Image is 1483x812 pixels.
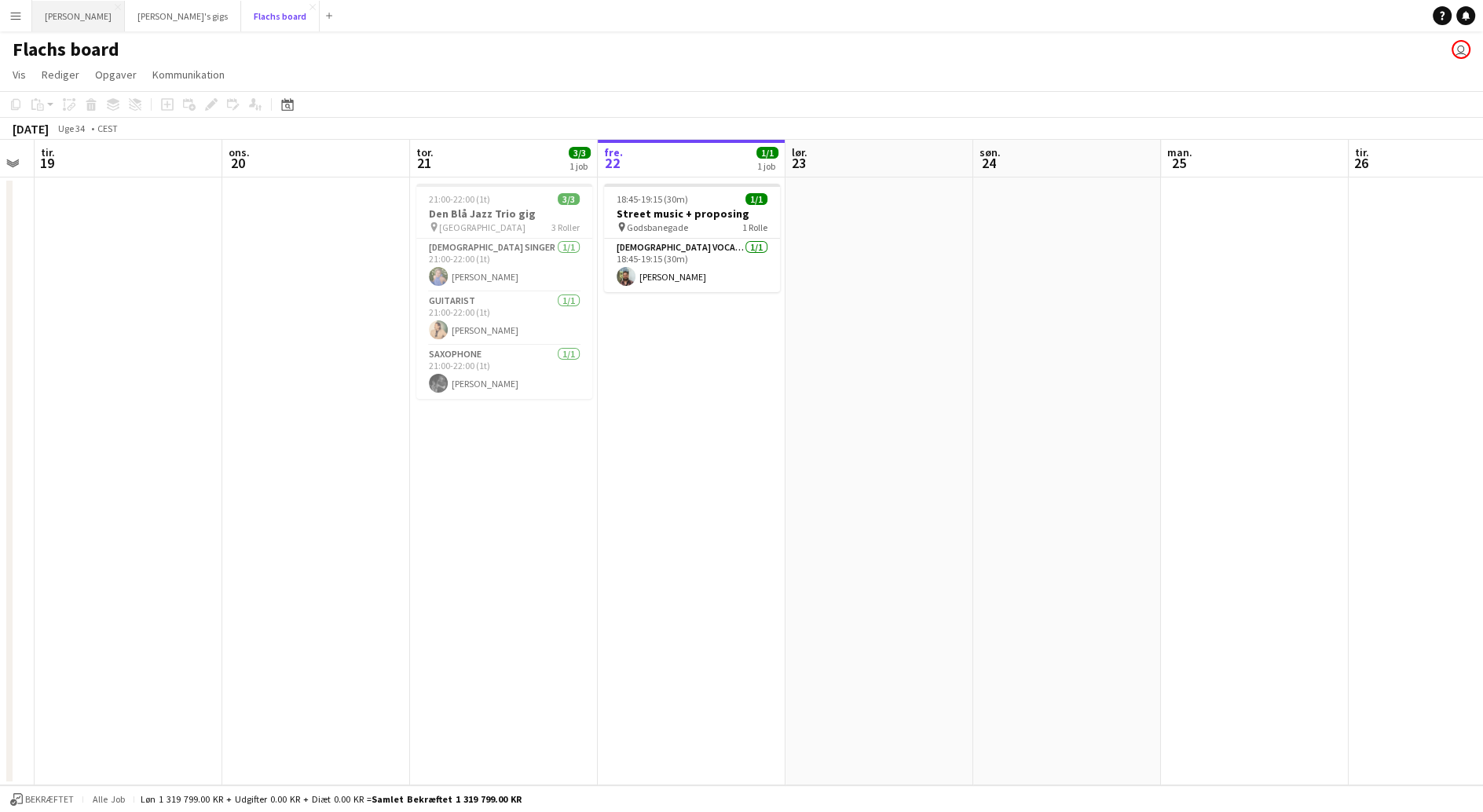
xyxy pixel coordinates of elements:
[8,791,76,808] button: Bekræftet
[977,154,1001,172] span: 24
[569,147,591,159] span: 3/3
[439,221,525,233] span: [GEOGRAPHIC_DATA]
[226,154,250,172] span: 20
[38,154,55,172] span: 19
[756,147,778,159] span: 1/1
[32,1,125,31] button: [PERSON_NAME]
[13,38,119,61] h1: Flachs board
[551,221,580,233] span: 3 Roller
[35,64,86,85] a: Rediger
[6,64,32,85] a: Vis
[42,68,79,82] span: Rediger
[1355,145,1369,159] span: tir.
[13,68,26,82] span: Vis
[558,193,580,205] span: 3/3
[152,68,225,82] span: Kommunikation
[1353,154,1369,172] span: 26
[146,64,231,85] a: Kommunikation
[792,145,807,159] span: lør.
[414,154,434,172] span: 21
[241,1,320,31] button: Flachs board
[416,184,592,399] app-job-card: 21:00-22:00 (1t)3/3Den Blå Jazz Trio gig [GEOGRAPHIC_DATA]3 Roller[DEMOGRAPHIC_DATA] Singer1/121:...
[41,145,55,159] span: tir.
[745,193,767,205] span: 1/1
[229,145,250,159] span: ons.
[604,239,780,292] app-card-role: [DEMOGRAPHIC_DATA] Vocal + Guitar1/118:45-19:15 (30m)[PERSON_NAME]
[789,154,807,172] span: 23
[89,64,143,85] a: Opgaver
[416,239,592,292] app-card-role: [DEMOGRAPHIC_DATA] Singer1/121:00-22:00 (1t)[PERSON_NAME]
[95,68,137,82] span: Opgaver
[1167,145,1192,159] span: man.
[617,193,688,205] span: 18:45-19:15 (30m)
[742,221,767,233] span: 1 Rolle
[757,160,778,172] div: 1 job
[604,184,780,292] app-job-card: 18:45-19:15 (30m)1/1Street music + proposing Godsbanegade1 Rolle[DEMOGRAPHIC_DATA] Vocal + Guitar...
[141,793,522,805] div: Løn 1 319 799.00 KR + Udgifter 0.00 KR + Diæt 0.00 KR =
[627,221,688,233] span: Godsbanegade
[125,1,241,31] button: [PERSON_NAME]'s gigs
[602,154,623,172] span: 22
[1452,40,1470,59] app-user-avatar: Frederik Flach
[569,160,590,172] div: 1 job
[372,793,522,805] span: Samlet bekræftet 1 319 799.00 KR
[429,193,490,205] span: 21:00-22:00 (1t)
[13,121,49,137] div: [DATE]
[604,145,623,159] span: fre.
[416,207,592,221] h3: Den Blå Jazz Trio gig
[416,346,592,399] app-card-role: Saxophone1/121:00-22:00 (1t)[PERSON_NAME]
[52,123,91,134] span: Uge 34
[416,292,592,346] app-card-role: Guitarist1/121:00-22:00 (1t)[PERSON_NAME]
[1165,154,1192,172] span: 25
[604,207,780,221] h3: Street music + proposing
[25,794,74,805] span: Bekræftet
[416,145,434,159] span: tor.
[97,123,118,134] div: CEST
[90,793,127,805] span: Alle job
[980,145,1001,159] span: søn.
